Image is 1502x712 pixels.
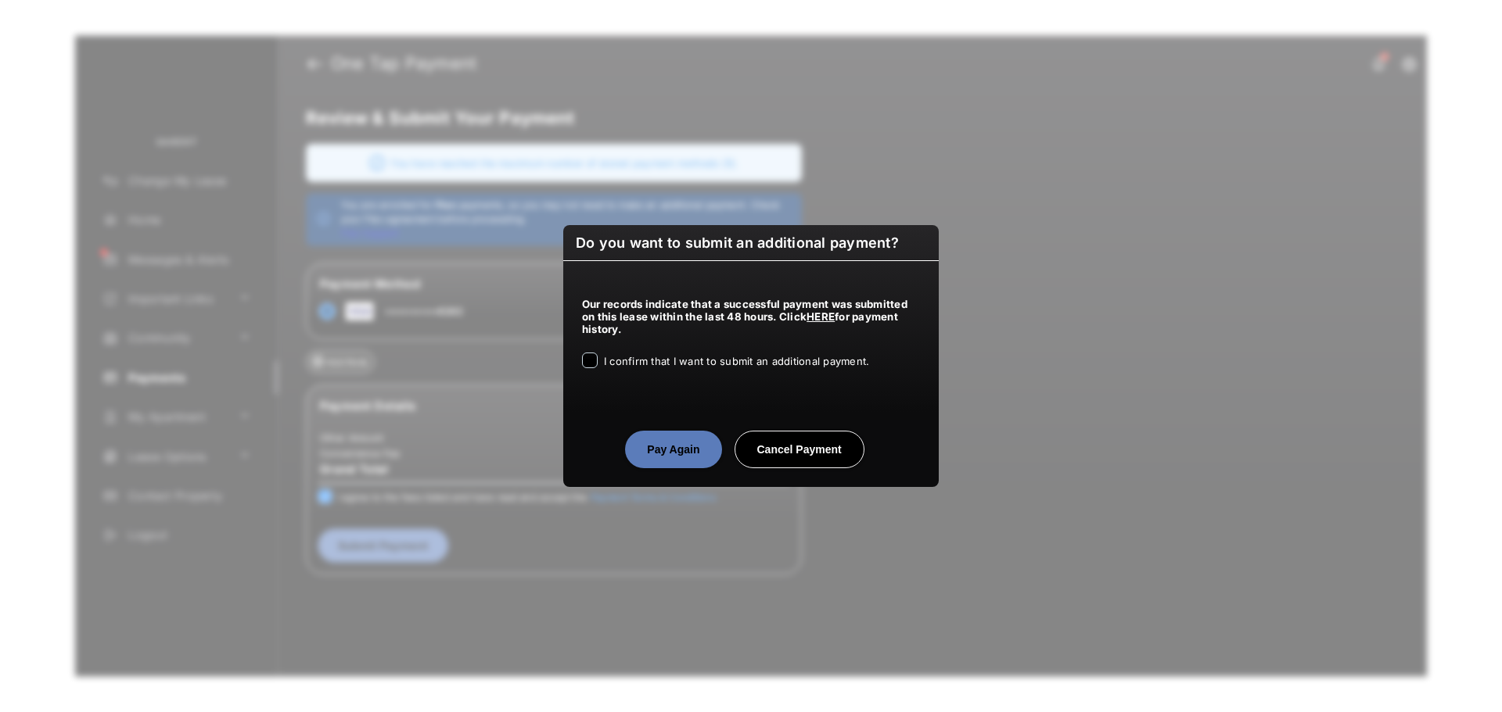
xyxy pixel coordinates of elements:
button: Pay Again [625,431,721,468]
h5: Our records indicate that a successful payment was submitted on this lease within the last 48 hou... [582,298,920,335]
span: I confirm that I want to submit an additional payment. [604,355,869,367]
button: Cancel Payment [735,431,864,468]
a: HERE [807,310,835,323]
h6: Do you want to submit an additional payment? [563,225,939,261]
